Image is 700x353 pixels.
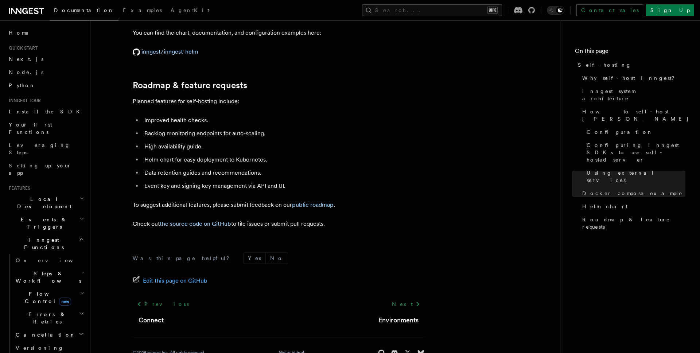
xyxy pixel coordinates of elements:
button: Inngest Functions [6,233,86,254]
button: Cancellation [13,328,86,341]
button: Local Development [6,193,86,213]
a: Node.js [6,66,86,79]
p: To suggest additional features, please submit feedback on our . [133,200,424,210]
a: Previous [133,298,193,311]
span: Inngest Functions [6,236,79,251]
span: Features [6,185,30,191]
button: Steps & Workflows [13,267,86,287]
a: inngest/inngest-helm [133,48,198,55]
button: Search...⌘K [362,4,502,16]
li: Event key and signing key management via API and UI. [142,181,424,191]
a: Why self-host Inngest? [579,71,685,85]
a: AgentKit [166,2,214,20]
span: Steps & Workflows [13,270,81,284]
span: AgentKit [171,7,209,13]
a: Configuration [584,125,685,139]
span: Inngest system architecture [582,88,685,102]
li: Improved health checks. [142,115,424,125]
a: Connect [139,315,164,325]
span: Overview [16,257,91,263]
button: Flow Controlnew [13,287,86,308]
span: Documentation [54,7,114,13]
li: Backlog monitoring endpoints for auto-scaling. [142,128,424,139]
span: Your first Functions [9,122,52,135]
a: Install the SDK [6,105,86,118]
p: You can find the chart, documentation, and configuration examples here: [133,28,424,38]
h4: On this page [575,47,685,58]
span: Roadmap & feature requests [582,216,685,230]
a: Examples [118,2,166,20]
span: Home [9,29,29,36]
span: Errors & Retries [13,311,79,325]
span: Quick start [6,45,38,51]
a: Sign Up [646,4,694,16]
span: Python [9,82,35,88]
li: Data retention guides and recommendations. [142,168,424,178]
a: Using external services [584,166,685,187]
button: Toggle dark mode [547,6,564,15]
a: Next.js [6,53,86,66]
a: Overview [13,254,86,267]
li: High availability guide. [142,141,424,152]
a: Environments [378,315,419,325]
span: Why self-host Inngest? [582,74,680,82]
a: Your first Functions [6,118,86,139]
a: Docker compose example [579,187,685,200]
span: Install the SDK [9,109,84,115]
a: Next [388,298,424,311]
a: Roadmap & feature requests [133,80,247,90]
span: Examples [123,7,162,13]
a: Leveraging Steps [6,139,86,159]
a: public roadmap [292,201,334,208]
a: the source code on GitHub [160,220,231,227]
span: Using external services [587,169,685,184]
a: Self-hosting [575,58,685,71]
a: Python [6,79,86,92]
span: Inngest tour [6,98,41,104]
a: Helm chart [579,200,685,213]
span: Flow Control [13,290,80,305]
span: Self-hosting [578,61,631,69]
span: Versioning [16,345,64,351]
a: Home [6,26,86,39]
span: Docker compose example [582,190,682,197]
span: Setting up your app [9,163,71,176]
a: How to self-host [PERSON_NAME] [579,105,685,125]
a: Roadmap & feature requests [579,213,685,233]
span: new [59,298,71,306]
span: Helm chart [582,203,627,210]
span: Configuration [587,128,653,136]
a: Inngest system architecture [579,85,685,105]
span: Events & Triggers [6,216,79,230]
p: Planned features for self-hosting include: [133,96,424,106]
span: Leveraging Steps [9,142,70,155]
a: Contact sales [576,4,643,16]
a: Setting up your app [6,159,86,179]
li: Helm chart for easy deployment to Kubernetes. [142,155,424,165]
a: Documentation [50,2,118,20]
button: Events & Triggers [6,213,86,233]
span: Next.js [9,56,43,62]
span: Cancellation [13,331,76,338]
p: Check out to file issues or submit pull requests. [133,219,424,229]
span: Edit this page on GitHub [143,276,207,286]
button: Errors & Retries [13,308,86,328]
p: Was this page helpful? [133,255,234,262]
span: How to self-host [PERSON_NAME] [582,108,689,123]
span: Node.js [9,69,43,75]
kbd: ⌘K [487,7,498,14]
span: Local Development [6,195,79,210]
a: Configuring Inngest SDKs to use self-hosted server [584,139,685,166]
span: Configuring Inngest SDKs to use self-hosted server [587,141,685,163]
button: Yes [244,253,265,264]
a: Edit this page on GitHub [133,276,207,286]
button: No [266,253,288,264]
